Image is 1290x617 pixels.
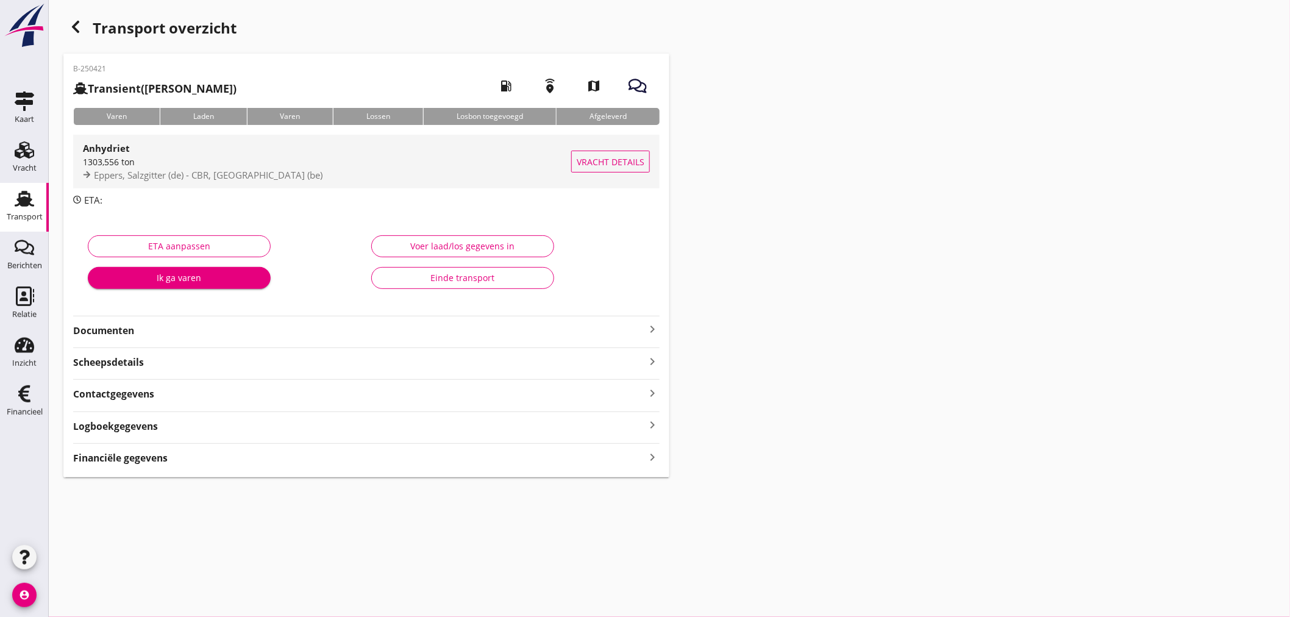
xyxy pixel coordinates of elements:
[88,267,271,289] button: Ik ga varen
[15,115,34,123] div: Kaart
[2,3,46,48] img: logo-small.a267ee39.svg
[533,69,567,103] i: emergency_share
[7,262,42,269] div: Berichten
[7,408,43,416] div: Financieel
[98,271,261,284] div: Ik ga varen
[83,155,571,168] div: 1303,556 ton
[160,108,247,125] div: Laden
[94,169,322,181] span: Eppers, Salzgitter (de) - CBR, [GEOGRAPHIC_DATA] (be)
[333,108,423,125] div: Lossen
[73,419,158,433] strong: Logboekgegevens
[423,108,556,125] div: Losbon toegevoegd
[88,235,271,257] button: ETA aanpassen
[73,387,154,401] strong: Contactgegevens
[371,235,554,257] button: Voer laad/los gegevens in
[73,80,237,97] h2: ([PERSON_NAME])
[84,194,102,206] span: ETA:
[98,240,260,252] div: ETA aanpassen
[571,151,650,173] button: Vracht details
[12,583,37,607] i: account_circle
[371,267,554,289] button: Einde transport
[73,355,144,369] strong: Scheepsdetails
[577,155,644,168] span: Vracht details
[73,324,645,338] strong: Documenten
[7,213,43,221] div: Transport
[73,108,160,125] div: Varen
[73,451,168,465] strong: Financiële gegevens
[88,81,141,96] strong: Transient
[645,385,660,401] i: keyboard_arrow_right
[73,135,660,188] a: Anhydriet1303,556 tonEppers, Salzgitter (de) - CBR, [GEOGRAPHIC_DATA] (be)Vracht details
[577,69,611,103] i: map
[12,359,37,367] div: Inzicht
[63,15,669,44] div: Transport overzicht
[13,164,37,172] div: Vracht
[645,417,660,433] i: keyboard_arrow_right
[247,108,333,125] div: Varen
[489,69,523,103] i: local_gas_station
[645,449,660,465] i: keyboard_arrow_right
[12,310,37,318] div: Relatie
[645,322,660,337] i: keyboard_arrow_right
[645,353,660,369] i: keyboard_arrow_right
[83,142,130,154] strong: Anhydriet
[382,271,544,284] div: Einde transport
[556,108,660,125] div: Afgeleverd
[382,240,544,252] div: Voer laad/los gegevens in
[73,63,237,74] p: B-250421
